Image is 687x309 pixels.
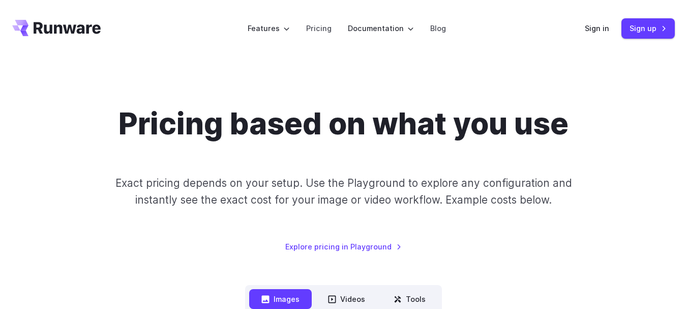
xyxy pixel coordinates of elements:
[621,18,675,38] a: Sign up
[285,241,402,252] a: Explore pricing in Playground
[306,22,332,34] a: Pricing
[118,106,569,142] h1: Pricing based on what you use
[12,20,101,36] a: Go to /
[585,22,609,34] a: Sign in
[348,22,414,34] label: Documentation
[111,175,575,209] p: Exact pricing depends on your setup. Use the Playground to explore any configuration and instantl...
[316,289,377,309] button: Videos
[430,22,446,34] a: Blog
[381,289,438,309] button: Tools
[249,289,312,309] button: Images
[248,22,290,34] label: Features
